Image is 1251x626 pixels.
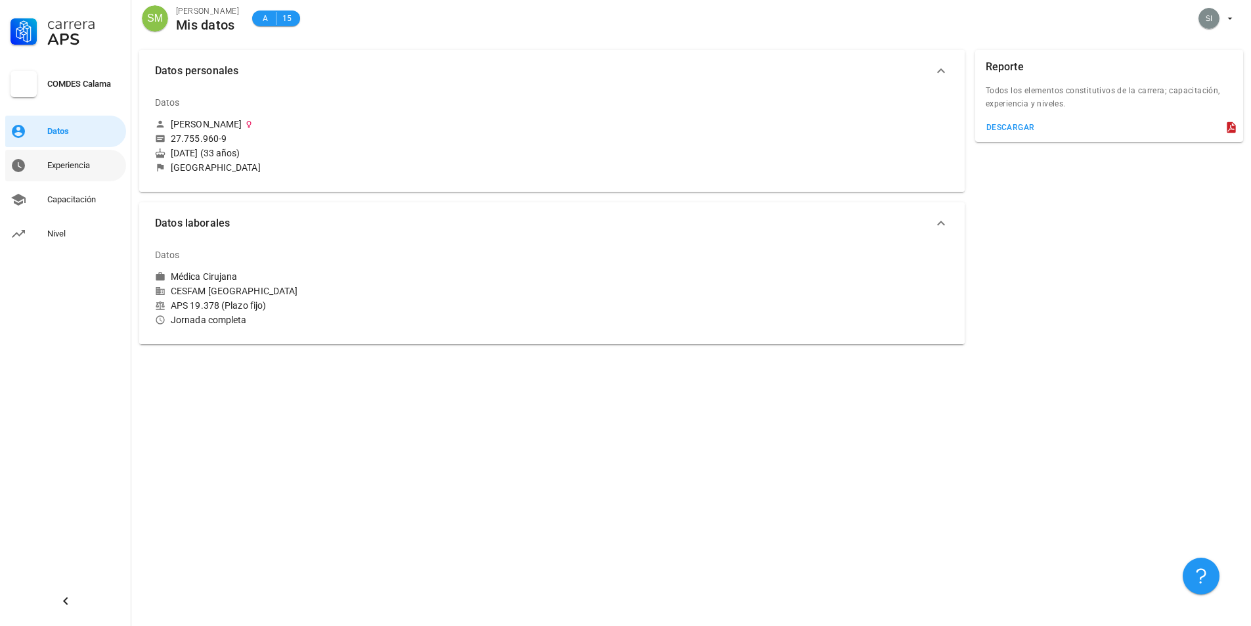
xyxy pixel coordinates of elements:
[155,87,180,118] div: Datos
[1198,8,1219,29] div: avatar
[155,214,933,233] span: Datos laborales
[142,5,168,32] div: avatar
[986,123,1035,132] div: descargar
[975,84,1243,118] div: Todos los elementos constitutivos de la carrera; capacitación, experiencia y niveles.
[5,116,126,147] a: Datos
[47,79,121,89] div: COMDES Calama
[176,5,239,18] div: [PERSON_NAME]
[47,16,121,32] div: Carrera
[171,162,261,173] div: [GEOGRAPHIC_DATA]
[171,271,238,282] div: Médica Cirujana
[282,12,292,25] span: 15
[155,62,933,80] span: Datos personales
[5,218,126,250] a: Nivel
[47,160,121,171] div: Experiencia
[155,300,546,311] div: APS 19.378 (Plazo fijo)
[980,118,1040,137] button: descargar
[5,150,126,181] a: Experiencia
[5,184,126,215] a: Capacitación
[986,50,1024,84] div: Reporte
[147,5,163,32] span: SM
[155,285,546,297] div: CESFAM [GEOGRAPHIC_DATA]
[260,12,271,25] span: A
[171,118,242,130] div: [PERSON_NAME]
[47,126,121,137] div: Datos
[155,239,180,271] div: Datos
[47,194,121,205] div: Capacitación
[47,32,121,47] div: APS
[155,147,546,159] div: [DATE] (33 años)
[139,202,965,244] button: Datos laborales
[47,229,121,239] div: Nivel
[139,50,965,92] button: Datos personales
[176,18,239,32] div: Mis datos
[171,133,227,145] div: 27.755.960-9
[155,314,546,326] div: Jornada completa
